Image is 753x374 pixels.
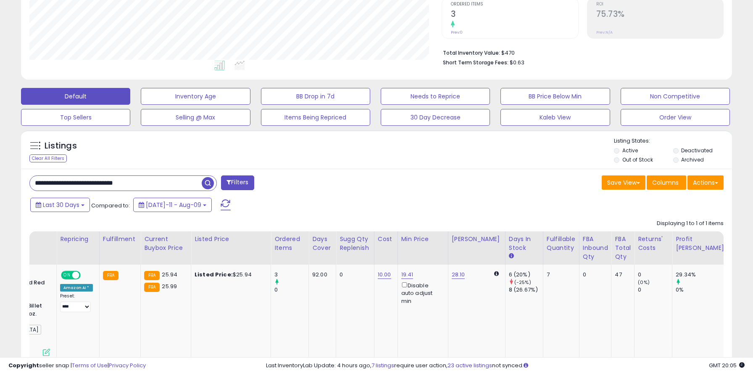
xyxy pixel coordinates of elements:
[514,279,531,286] small: (-25%)
[60,235,96,244] div: Repricing
[448,361,492,369] a: 23 active listings
[401,235,445,244] div: Min Price
[162,282,177,290] span: 25.99
[622,147,638,154] label: Active
[371,361,394,369] a: 7 listings
[195,271,264,279] div: $25.94
[709,361,745,369] span: 2025-09-9 20:05 GMT
[509,235,540,252] div: Days In Stock
[340,235,371,252] div: Sugg Qty Replenish
[340,271,368,279] div: 0
[596,30,613,35] small: Prev: N/A
[401,271,413,279] a: 19.41
[312,271,329,279] div: 92.00
[647,175,686,190] button: Columns
[8,362,146,370] div: seller snap | |
[195,271,233,279] b: Listed Price:
[8,361,39,369] strong: Copyright
[141,88,250,105] button: Inventory Age
[443,49,500,56] b: Total Inventory Value:
[401,281,442,305] div: Disable auto adjust min
[681,156,704,163] label: Archived
[596,2,723,7] span: ROI
[509,252,514,260] small: Days In Stock.
[622,156,653,163] label: Out of Stock
[638,286,672,294] div: 0
[602,175,645,190] button: Save View
[274,286,308,294] div: 0
[60,284,93,292] div: Amazon AI *
[144,235,187,252] div: Current Buybox Price
[621,88,730,105] button: Non Competitive
[45,140,77,152] h5: Listings
[500,88,610,105] button: BB Price Below Min
[274,271,308,279] div: 3
[62,272,72,279] span: ON
[261,88,370,105] button: BB Drop in 7d
[615,271,628,279] div: 47
[221,175,254,190] button: Filters
[443,47,717,57] li: $470
[547,235,576,252] div: Fulfillable Quantity
[638,271,672,279] div: 0
[109,361,146,369] a: Privacy Policy
[103,235,137,244] div: Fulfillment
[141,109,250,126] button: Selling @ Max
[91,202,130,210] span: Compared to:
[451,2,578,7] span: Ordered Items
[452,235,502,244] div: [PERSON_NAME]
[547,271,573,279] div: 7
[133,198,212,212] button: [DATE]-11 - Aug-09
[452,271,465,279] a: 28.10
[652,178,679,187] span: Columns
[638,235,669,252] div: Returns' Costs
[195,235,267,244] div: Listed Price
[509,271,543,279] div: 6 (20%)
[72,361,108,369] a: Terms of Use
[676,286,729,294] div: 0%
[43,201,79,209] span: Last 30 Days
[681,147,713,154] label: Deactivated
[21,109,130,126] button: Top Sellers
[29,154,67,162] div: Clear All Filters
[21,88,130,105] button: Default
[266,362,745,370] div: Last InventoryLab Update: 4 hours ago, require user action, not synced.
[443,59,508,66] b: Short Term Storage Fees:
[378,235,394,244] div: Cost
[451,9,578,21] h2: 3
[510,58,524,66] span: $0.63
[336,231,374,265] th: Please note that this number is a calculation based on your required days of coverage and your ve...
[60,293,93,312] div: Preset:
[676,271,729,279] div: 29.34%
[676,235,726,252] div: Profit [PERSON_NAME]
[144,283,160,292] small: FBA
[378,271,391,279] a: 10.00
[381,109,490,126] button: 30 Day Decrease
[144,271,160,280] small: FBA
[638,279,650,286] small: (0%)
[30,198,90,212] button: Last 30 Days
[500,109,610,126] button: Kaleb View
[381,88,490,105] button: Needs to Reprice
[261,109,370,126] button: Items Being Repriced
[687,175,724,190] button: Actions
[614,137,732,145] p: Listing States:
[583,235,608,261] div: FBA inbound Qty
[162,271,177,279] span: 25.94
[103,271,118,280] small: FBA
[274,235,305,252] div: Ordered Items
[596,9,723,21] h2: 75.73%
[509,286,543,294] div: 8 (26.67%)
[312,235,332,252] div: Days Cover
[621,109,730,126] button: Order View
[615,235,631,261] div: FBA Total Qty
[146,201,201,209] span: [DATE]-11 - Aug-09
[79,272,93,279] span: OFF
[657,220,724,228] div: Displaying 1 to 1 of 1 items
[583,271,605,279] div: 0
[451,30,463,35] small: Prev: 0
